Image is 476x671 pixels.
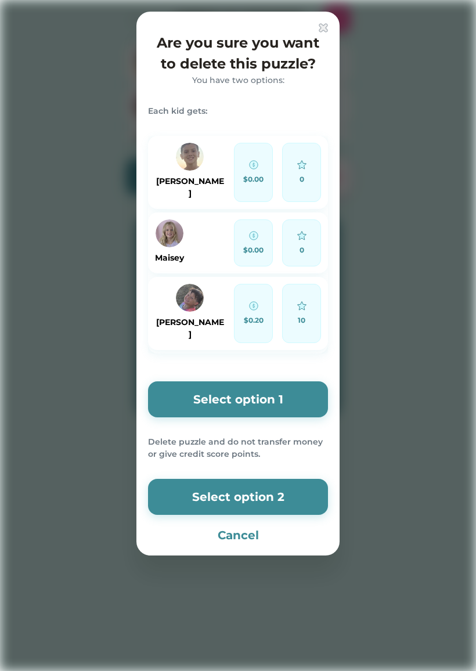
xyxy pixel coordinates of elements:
[249,231,258,240] img: money-cash-dollar-coin--accounting-billing-payment-cash-coin-currency-money-finance.svg
[156,219,183,247] img: https%3A%2F%2F1dfc823d71cc564f25c7cc035732a2d8.cdn.bubble.io%2Ff1754973661695x420350140802748160%...
[297,301,306,311] img: interface-favorite-star--reward-rating-rate-social-star-media-favorite-like-stars.svg
[155,316,225,341] div: [PERSON_NAME]
[287,315,316,326] div: 10
[148,381,328,417] button: Select option 1
[297,160,306,169] img: interface-favorite-star--reward-rating-rate-social-star-media-favorite-like-stars.svg
[176,284,204,312] img: https%3A%2F%2F1dfc823d71cc564f25c7cc035732a2d8.cdn.bubble.io%2Ff1754973651178x180794402533584350%...
[148,33,328,74] h4: Are you sure you want to delete this puzzle?
[148,105,328,117] div: Each kid gets:
[148,526,328,544] button: Cancel
[176,143,204,171] img: https%3A%2F%2F1dfc823d71cc564f25c7cc035732a2d8.cdn.bubble.io%2Ff1754973638703x610970571302172400%...
[148,436,328,460] div: Delete puzzle and do not transfer money or give credit score points.
[287,245,316,255] div: 0
[249,160,258,169] img: money-cash-dollar-coin--accounting-billing-payment-cash-coin-currency-money-finance.svg
[287,174,316,185] div: 0
[239,245,268,255] div: $0.00
[155,175,225,200] div: [PERSON_NAME]
[192,74,284,86] div: You have two options:
[319,23,328,33] img: interface-delete-2--remove-bold-add-button-buttons-delete.svg
[239,174,268,185] div: $0.00
[155,252,184,264] div: Maisey
[249,301,258,311] img: money-cash-dollar-coin--accounting-billing-payment-cash-coin-currency-money-finance.svg
[239,315,268,326] div: $0.20
[148,479,328,515] button: Select option 2
[297,231,306,240] img: interface-favorite-star--reward-rating-rate-social-star-media-favorite-like-stars.svg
